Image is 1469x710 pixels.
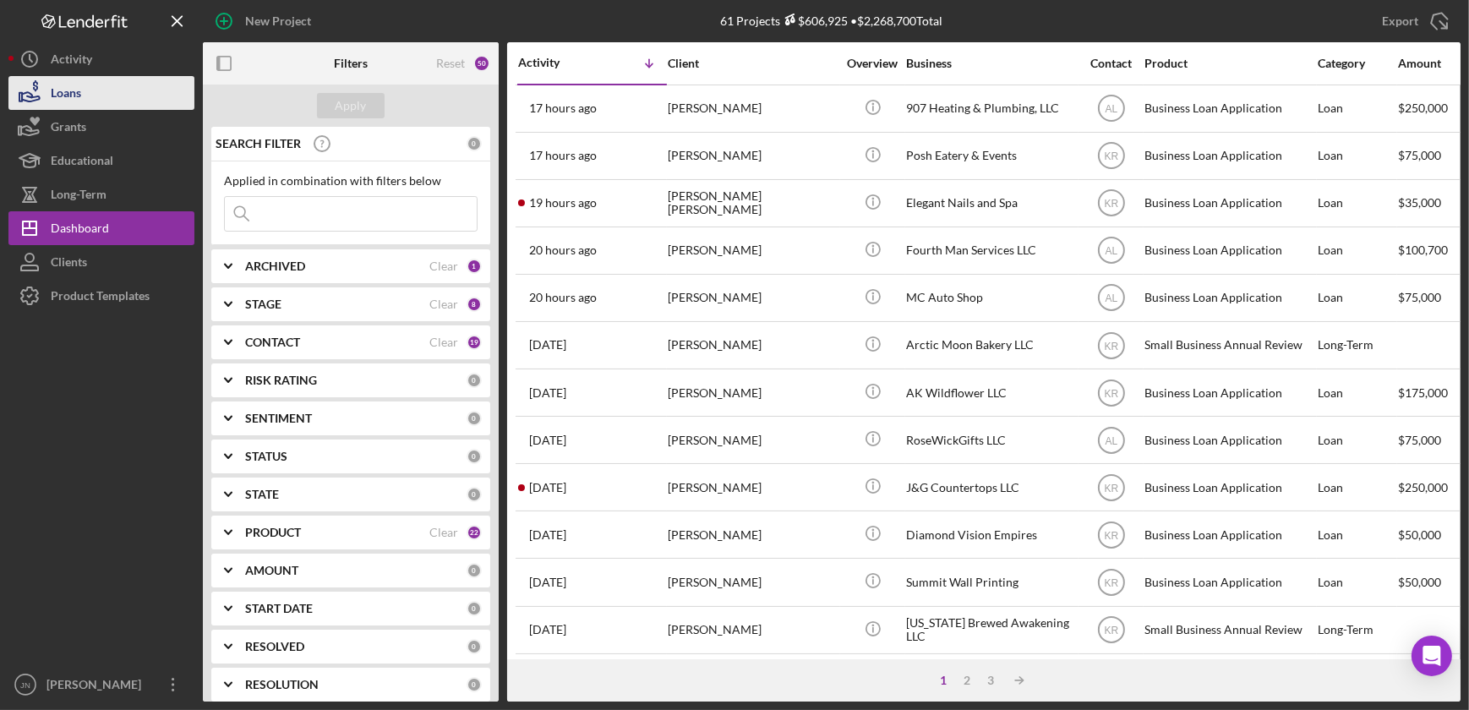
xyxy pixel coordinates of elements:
[245,374,317,387] b: RISK RATING
[1144,57,1313,70] div: Product
[51,279,150,317] div: Product Templates
[8,76,194,110] button: Loans
[317,93,385,118] button: Apply
[906,276,1075,320] div: MC Auto Shop
[529,623,566,636] time: 2025-09-09 04:09
[1398,433,1441,447] span: $75,000
[781,14,849,28] div: $606,925
[1318,323,1396,368] div: Long-Term
[334,57,368,70] b: Filters
[467,259,482,274] div: 1
[721,14,943,28] div: 61 Projects • $2,268,700 Total
[216,137,301,150] b: SEARCH FILTER
[8,110,194,144] button: Grants
[1318,608,1396,653] div: Long-Term
[245,259,305,273] b: ARCHIVED
[51,245,87,283] div: Clients
[529,481,566,494] time: 2025-09-15 20:10
[906,465,1075,510] div: J&G Countertops LLC
[1398,101,1448,115] span: $250,000
[467,411,482,426] div: 0
[1144,181,1313,226] div: Business Loan Application
[245,412,312,425] b: SENTIMENT
[529,434,566,447] time: 2025-09-15 21:45
[906,323,1075,368] div: Arctic Moon Bakery LLC
[529,243,597,257] time: 2025-09-17 18:16
[203,4,328,38] button: New Project
[8,144,194,177] button: Educational
[1412,636,1452,676] div: Open Intercom Messenger
[518,56,593,69] div: Activity
[467,601,482,616] div: 0
[1144,323,1313,368] div: Small Business Annual Review
[1318,276,1396,320] div: Loan
[245,488,279,501] b: STATE
[1398,385,1448,400] span: $175,000
[1144,370,1313,415] div: Business Loan Application
[429,259,458,273] div: Clear
[1398,57,1461,70] div: Amount
[1144,608,1313,653] div: Small Business Annual Review
[529,101,597,115] time: 2025-09-17 21:56
[906,560,1075,604] div: Summit Wall Printing
[668,134,837,178] div: [PERSON_NAME]
[1144,418,1313,462] div: Business Loan Application
[1398,148,1441,162] span: $75,000
[224,174,478,188] div: Applied in combination with filters below
[245,640,304,653] b: RESOLVED
[20,680,30,690] text: JN
[668,560,837,604] div: [PERSON_NAME]
[668,86,837,131] div: [PERSON_NAME]
[906,608,1075,653] div: [US_STATE] Brewed Awakening LLC
[245,678,319,691] b: RESOLUTION
[906,418,1075,462] div: RoseWickGifts LLC
[1398,195,1441,210] span: $35,000
[1104,150,1118,162] text: KR
[1365,4,1461,38] button: Export
[906,57,1075,70] div: Business
[1398,243,1448,257] span: $100,700
[955,674,979,687] div: 2
[467,373,482,388] div: 0
[1144,655,1313,700] div: Credit Builder Loan
[529,528,566,542] time: 2025-09-11 21:16
[529,149,597,162] time: 2025-09-17 21:45
[245,526,301,539] b: PRODUCT
[1104,529,1118,541] text: KR
[906,134,1075,178] div: Posh Eatery & Events
[668,418,837,462] div: [PERSON_NAME]
[529,291,597,304] time: 2025-09-17 18:08
[668,276,837,320] div: [PERSON_NAME]
[529,196,597,210] time: 2025-09-17 19:24
[467,297,482,312] div: 8
[8,211,194,245] button: Dashboard
[1104,577,1118,589] text: KR
[467,335,482,350] div: 19
[1318,57,1396,70] div: Category
[1105,434,1117,446] text: AL
[1318,512,1396,557] div: Loan
[467,563,482,578] div: 0
[668,181,837,226] div: [PERSON_NAME] [PERSON_NAME]
[1318,418,1396,462] div: Loan
[1318,86,1396,131] div: Loan
[1318,655,1396,700] div: Loan
[51,42,92,80] div: Activity
[336,93,367,118] div: Apply
[1144,86,1313,131] div: Business Loan Application
[906,228,1075,273] div: Fourth Man Services LLC
[668,370,837,415] div: [PERSON_NAME]
[1144,512,1313,557] div: Business Loan Application
[429,298,458,311] div: Clear
[467,639,482,654] div: 0
[1104,198,1118,210] text: KR
[8,245,194,279] button: Clients
[906,86,1075,131] div: 907 Heating & Plumbing, LLC
[529,338,566,352] time: 2025-09-16 04:11
[1144,560,1313,604] div: Business Loan Application
[8,42,194,76] button: Activity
